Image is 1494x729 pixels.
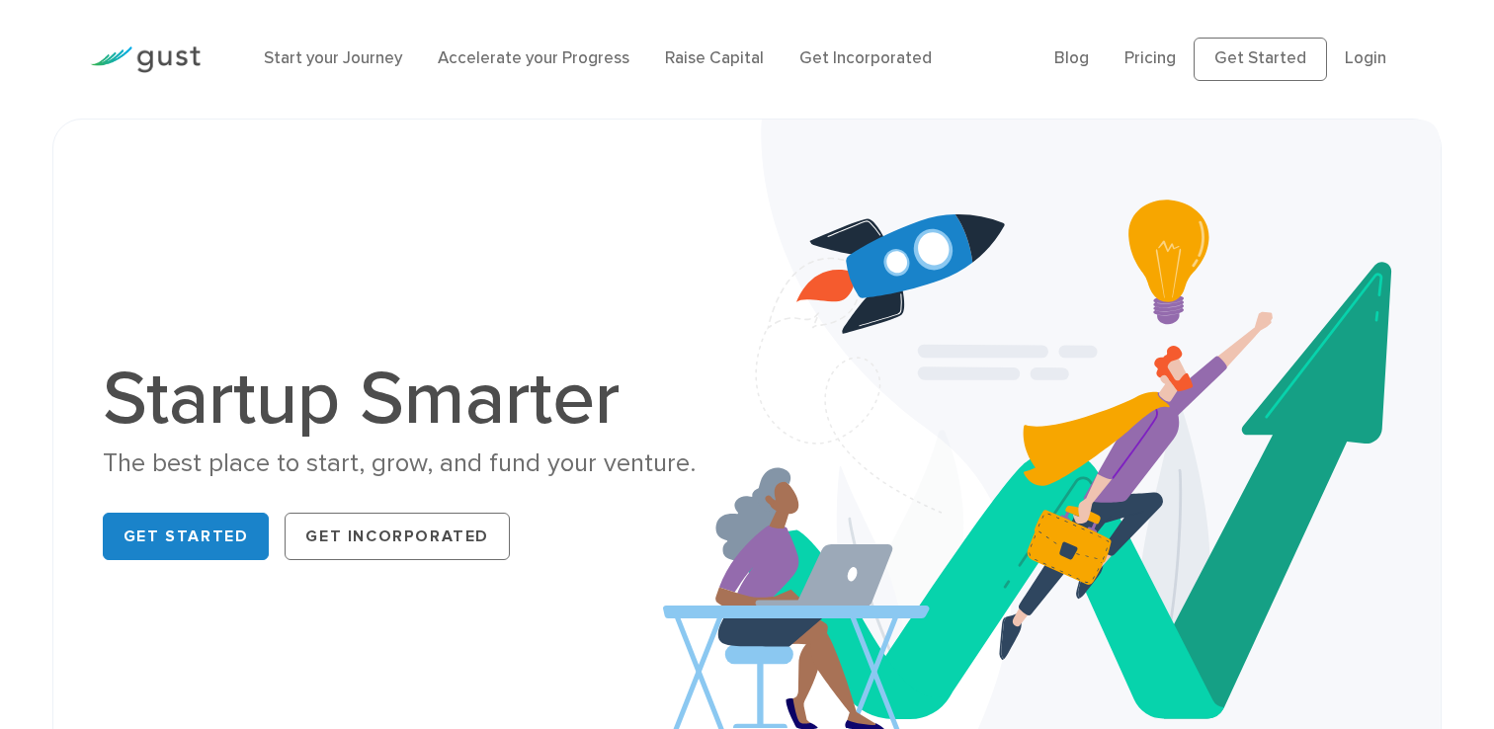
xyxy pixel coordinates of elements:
[90,46,201,73] img: Gust Logo
[1054,48,1089,68] a: Blog
[264,48,402,68] a: Start your Journey
[103,446,732,481] div: The best place to start, grow, and fund your venture.
[103,513,270,560] a: Get Started
[103,362,732,437] h1: Startup Smarter
[799,48,932,68] a: Get Incorporated
[665,48,764,68] a: Raise Capital
[285,513,510,560] a: Get Incorporated
[438,48,629,68] a: Accelerate your Progress
[1194,38,1327,81] a: Get Started
[1124,48,1176,68] a: Pricing
[1345,48,1386,68] a: Login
